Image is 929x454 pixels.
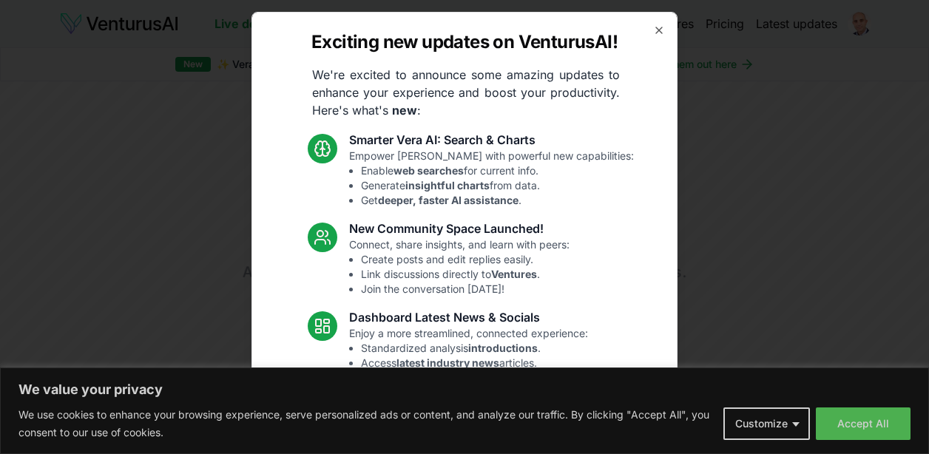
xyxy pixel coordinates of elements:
strong: insightful charts [405,179,490,192]
li: Access articles. [361,356,588,370]
h3: Dashboard Latest News & Socials [349,308,588,326]
strong: latest industry news [396,356,499,369]
li: Join the conversation [DATE]! [361,282,570,297]
p: Empower [PERSON_NAME] with powerful new capabilities: [349,149,634,208]
li: See topics. [361,370,588,385]
li: Create posts and edit replies easily. [361,252,570,267]
strong: introductions [468,342,538,354]
p: We're excited to announce some amazing updates to enhance your experience and boost your producti... [300,66,632,119]
p: Enjoy a more streamlined, connected experience: [349,326,588,385]
h2: Exciting new updates on VenturusAI! [311,30,618,54]
li: Get . [361,193,634,208]
p: Connect, share insights, and learn with peers: [349,237,570,297]
strong: Ventures [491,268,537,280]
li: Enable for current info. [361,163,634,178]
li: Generate from data. [361,178,634,193]
strong: web searches [393,164,464,177]
strong: new [392,103,417,118]
h3: New Community Space Launched! [349,220,570,237]
li: Link discussions directly to . [361,267,570,282]
li: Resolved Vera chart loading issue. [361,430,577,444]
strong: deeper, faster AI assistance [378,194,518,206]
h3: Fixes and UI Polish [349,397,577,415]
li: Standardized analysis . [361,341,588,356]
h3: Smarter Vera AI: Search & Charts [349,131,634,149]
strong: trending relevant social [379,371,499,384]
